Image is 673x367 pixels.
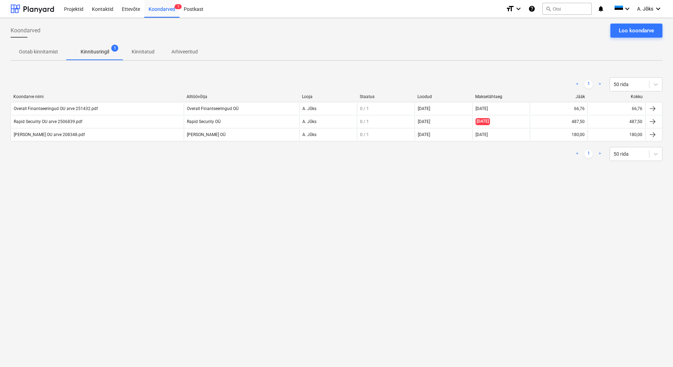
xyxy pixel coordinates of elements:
[572,119,585,124] div: 487,50
[111,45,118,52] span: 1
[14,119,82,124] div: Rapid Security OU arve 2506839.pdf
[528,5,535,13] i: Abikeskus
[418,132,430,137] div: [DATE]
[542,3,592,15] button: Otsi
[184,116,299,127] div: Rapid Security OÜ
[418,106,430,111] div: [DATE]
[637,6,653,12] span: A. Jõks
[299,116,357,127] div: A. Jõks
[302,94,354,99] div: Looja
[596,150,604,158] a: Next page
[638,333,673,367] iframe: Chat Widget
[81,48,109,56] p: Kinnitusringil
[418,119,430,124] div: [DATE]
[472,103,530,114] div: [DATE]
[591,94,643,99] div: Kokku
[629,132,642,137] div: 180,00
[632,106,642,111] div: 66,76
[610,24,662,38] button: Loo koondarve
[623,5,631,13] i: keyboard_arrow_down
[184,103,299,114] div: Overall Finantseeringud OÜ
[475,94,527,99] div: Maksetähtaeg
[360,132,369,137] span: 0 / 1
[573,150,581,158] a: Previous page
[596,80,604,89] a: Next page
[476,118,490,125] span: [DATE]
[360,94,412,99] div: Staatus
[360,106,369,111] span: 0 / 1
[506,5,514,13] i: format_size
[573,80,581,89] a: Previous page
[13,94,181,99] div: Koondarve nimi
[11,26,40,35] span: Koondarved
[597,5,604,13] i: notifications
[14,106,98,111] div: Overall Finantseeringud OU arve 251432.pdf
[299,103,357,114] div: A. Jõks
[514,5,523,13] i: keyboard_arrow_down
[584,80,593,89] a: Page 1 is your current page
[171,48,198,56] p: Arhiveeritud
[472,129,530,140] div: [DATE]
[629,119,642,124] div: 487,50
[360,119,369,124] span: 0 / 1
[533,94,585,99] div: Jääk
[654,5,662,13] i: keyboard_arrow_down
[574,106,585,111] div: 66,76
[19,48,58,56] p: Ootab kinnitamist
[184,129,299,140] div: [PERSON_NAME] OÜ
[14,132,85,137] div: [PERSON_NAME] OU arve 208348.pdf
[572,132,585,137] div: 180,00
[132,48,155,56] p: Kinnitatud
[175,4,182,9] span: 1
[299,129,357,140] div: A. Jõks
[584,150,593,158] a: Page 1 is your current page
[187,94,296,99] div: Alltöövõtja
[417,94,470,99] div: Loodud
[546,6,551,12] span: search
[619,26,654,35] div: Loo koondarve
